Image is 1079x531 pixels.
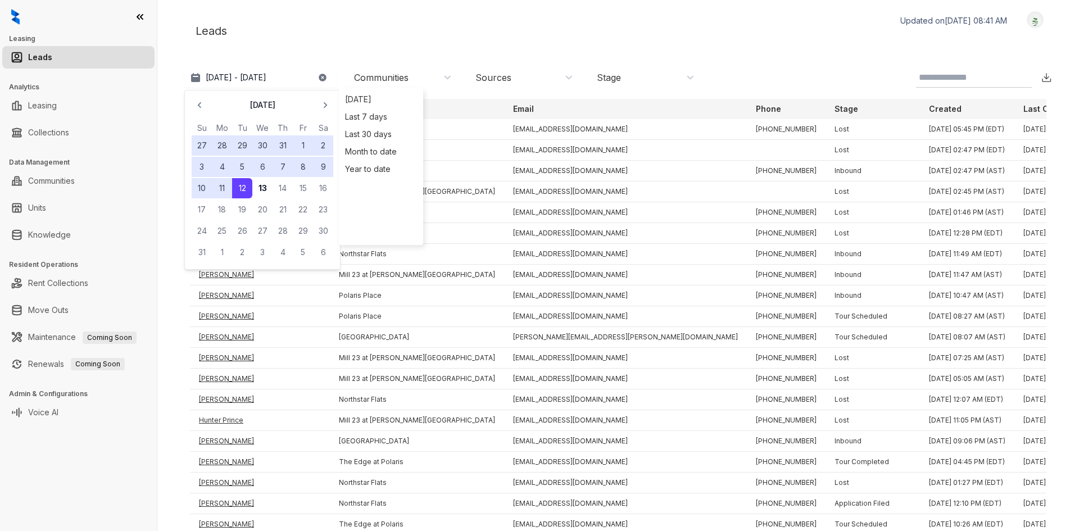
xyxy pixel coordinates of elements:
[342,108,420,125] div: Last 7 days
[920,327,1014,348] td: [DATE] 08:07 AM (AST)
[190,410,330,431] td: Hunter Prince
[826,327,920,348] td: Tour Scheduled
[9,389,157,399] h3: Admin & Configurations
[330,410,504,431] td: Mill 23 at [PERSON_NAME][GEOGRAPHIC_DATA]
[192,122,212,134] th: Sunday
[330,369,504,389] td: Mill 23 at [PERSON_NAME][GEOGRAPHIC_DATA]
[192,199,212,220] button: 17
[342,90,420,108] div: [DATE]
[1019,72,1029,82] img: SearchIcon
[2,94,155,117] li: Leasing
[920,348,1014,369] td: [DATE] 07:25 AM (AST)
[826,410,920,431] td: Lost
[597,71,621,84] div: Stage
[2,299,155,321] li: Move Outs
[342,160,420,178] div: Year to date
[212,199,232,220] button: 18
[212,135,232,156] button: 28
[747,410,826,431] td: [PHONE_NUMBER]
[826,223,920,244] td: Lost
[313,157,333,177] button: 9
[920,473,1014,493] td: [DATE] 01:27 PM (EDT)
[28,353,125,375] a: RenewalsComing Soon
[190,265,330,285] td: [PERSON_NAME]
[232,122,252,134] th: Tuesday
[747,493,826,514] td: [PHONE_NUMBER]
[826,473,920,493] td: Lost
[826,389,920,410] td: Lost
[313,199,333,220] button: 23
[504,244,747,265] td: [EMAIL_ADDRESS][DOMAIN_NAME]
[504,369,747,389] td: [EMAIL_ADDRESS][DOMAIN_NAME]
[273,135,293,156] button: 31
[747,306,826,327] td: [PHONE_NUMBER]
[920,181,1014,202] td: [DATE] 02:45 PM (AST)
[190,473,330,493] td: [PERSON_NAME]
[747,369,826,389] td: [PHONE_NUMBER]
[11,9,20,25] img: logo
[826,369,920,389] td: Lost
[2,326,155,348] li: Maintenance
[83,332,137,344] span: Coming Soon
[190,348,330,369] td: [PERSON_NAME]
[747,161,826,181] td: [PHONE_NUMBER]
[2,46,155,69] li: Leads
[28,272,88,294] a: Rent Collections
[2,121,155,144] li: Collections
[2,224,155,246] li: Knowledge
[747,431,826,452] td: [PHONE_NUMBER]
[826,348,920,369] td: Lost
[513,103,534,115] p: Email
[330,431,504,452] td: [GEOGRAPHIC_DATA]
[756,103,781,115] p: Phone
[920,369,1014,389] td: [DATE] 05:05 AM (AST)
[273,221,293,241] button: 28
[747,389,826,410] td: [PHONE_NUMBER]
[504,348,747,369] td: [EMAIL_ADDRESS][DOMAIN_NAME]
[330,389,504,410] td: Northstar Flats
[252,135,273,156] button: 30
[212,157,232,177] button: 4
[232,135,252,156] button: 29
[826,181,920,202] td: Lost
[504,473,747,493] td: [EMAIL_ADDRESS][DOMAIN_NAME]
[920,410,1014,431] td: [DATE] 11:05 PM (AST)
[826,306,920,327] td: Tour Scheduled
[330,452,504,473] td: The Edge at Polaris
[192,135,212,156] button: 27
[747,119,826,140] td: [PHONE_NUMBER]
[2,272,155,294] li: Rent Collections
[252,199,273,220] button: 20
[929,103,962,115] p: Created
[293,199,313,220] button: 22
[475,71,511,84] div: Sources
[9,34,157,44] h3: Leasing
[313,122,333,134] th: Saturday
[504,306,747,327] td: [EMAIL_ADDRESS][DOMAIN_NAME]
[826,452,920,473] td: Tour Completed
[192,178,212,198] button: 10
[273,157,293,177] button: 7
[252,122,273,134] th: Wednesday
[293,178,313,198] button: 15
[504,285,747,306] td: [EMAIL_ADDRESS][DOMAIN_NAME]
[293,135,313,156] button: 1
[504,410,747,431] td: [EMAIL_ADDRESS][DOMAIN_NAME]
[826,161,920,181] td: Inbound
[190,285,330,306] td: [PERSON_NAME]
[826,119,920,140] td: Lost
[28,299,69,321] a: Move Outs
[920,202,1014,223] td: [DATE] 01:46 PM (AST)
[330,265,504,285] td: Mill 23 at [PERSON_NAME][GEOGRAPHIC_DATA]
[920,223,1014,244] td: [DATE] 12:28 PM (EDT)
[232,221,252,241] button: 26
[504,119,747,140] td: [EMAIL_ADDRESS][DOMAIN_NAME]
[826,244,920,265] td: Inbound
[2,170,155,192] li: Communities
[190,431,330,452] td: [PERSON_NAME]
[504,452,747,473] td: [EMAIL_ADDRESS][DOMAIN_NAME]
[826,202,920,223] td: Lost
[28,170,75,192] a: Communities
[504,181,747,202] td: [EMAIL_ADDRESS][DOMAIN_NAME]
[1027,14,1043,26] img: UserAvatar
